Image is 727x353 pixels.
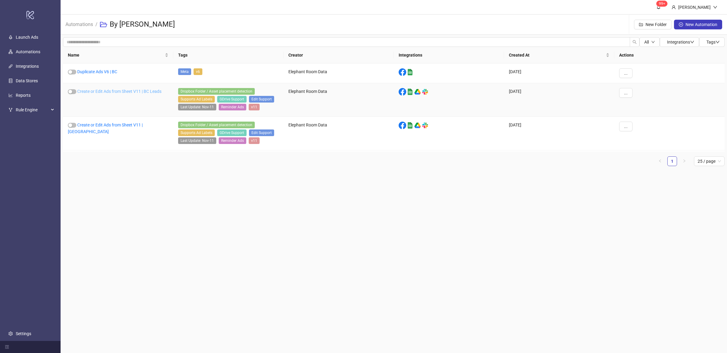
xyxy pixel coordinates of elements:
[16,64,39,69] a: Integrations
[16,49,40,54] a: Automations
[655,156,665,166] li: Previous Page
[178,68,191,75] span: Meta
[178,122,255,128] span: Dropbox Folder / Asset placement detection
[5,345,9,349] span: menu-fold
[284,83,394,117] div: Elephant Room Data
[394,47,504,64] th: Integrations
[644,40,649,44] span: All
[504,117,614,150] div: [DATE]
[655,156,665,166] button: left
[16,78,38,83] a: Data Stores
[217,129,247,136] span: GDrive Support
[632,40,637,44] span: search
[194,68,202,75] span: v6
[178,88,255,95] span: Dropbox Folder / Asset placement detection
[178,96,215,103] span: Supports Ad Labels
[619,122,632,131] button: ...
[694,156,725,166] div: Page Size
[639,37,660,47] button: Alldown
[173,47,284,64] th: Tags
[614,47,725,64] th: Actions
[656,5,661,9] span: bell
[63,47,173,64] th: Name
[679,22,683,27] span: plus-circle
[682,159,686,163] span: right
[667,40,694,44] span: Integrations
[178,104,216,110] span: Last Update: Nov-11
[713,5,717,9] span: down
[16,104,49,116] span: Rule Engine
[698,157,721,166] span: 25 / page
[660,37,699,47] button: Integrationsdown
[110,20,175,29] h3: By [PERSON_NAME]
[100,21,107,28] span: folder-open
[656,1,668,7] sup: 1609
[619,88,632,98] button: ...
[679,156,689,166] li: Next Page
[624,71,628,76] span: ...
[77,69,117,74] a: Duplicate Ads V6 | BC
[249,96,274,103] span: Edit Support
[16,93,31,98] a: Reports
[686,22,717,27] span: New Automation
[16,35,38,40] a: Launch Ads
[504,47,614,64] th: Created At
[676,4,713,11] div: [PERSON_NAME]
[672,5,676,9] span: user
[646,22,667,27] span: New Folder
[634,20,672,29] button: New Folder
[619,68,632,78] button: ...
[249,129,274,136] span: Edit Support
[651,40,655,44] span: down
[178,137,216,144] span: Last Update: Nov-11
[699,37,725,47] button: Tagsdown
[504,83,614,117] div: [DATE]
[715,40,720,44] span: down
[8,108,13,112] span: fork
[249,104,260,110] span: v11
[690,40,694,44] span: down
[658,159,662,163] span: left
[64,21,94,27] a: Automations
[217,96,247,103] span: GDrive Support
[509,52,605,58] span: Created At
[95,15,98,34] li: /
[624,90,628,95] span: ...
[679,156,689,166] button: right
[219,137,246,144] span: Reminder Ads
[624,124,628,129] span: ...
[706,40,720,44] span: Tags
[219,104,246,110] span: Reminder Ads
[16,331,31,336] a: Settings
[284,64,394,83] div: Elephant Room Data
[68,52,164,58] span: Name
[639,22,643,27] span: folder-add
[178,129,215,136] span: Supports Ad Labels
[284,117,394,150] div: Elephant Room Data
[504,64,614,83] div: [DATE]
[68,123,143,134] a: Create or Edit Ads from Sheet V11 | [GEOGRAPHIC_DATA]
[249,137,260,144] span: v11
[77,89,161,94] a: Create or Edit Ads from Sheet V11 | BC Leads
[667,156,677,166] li: 1
[284,47,394,64] th: Creator
[668,157,677,166] a: 1
[674,20,722,29] button: New Automation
